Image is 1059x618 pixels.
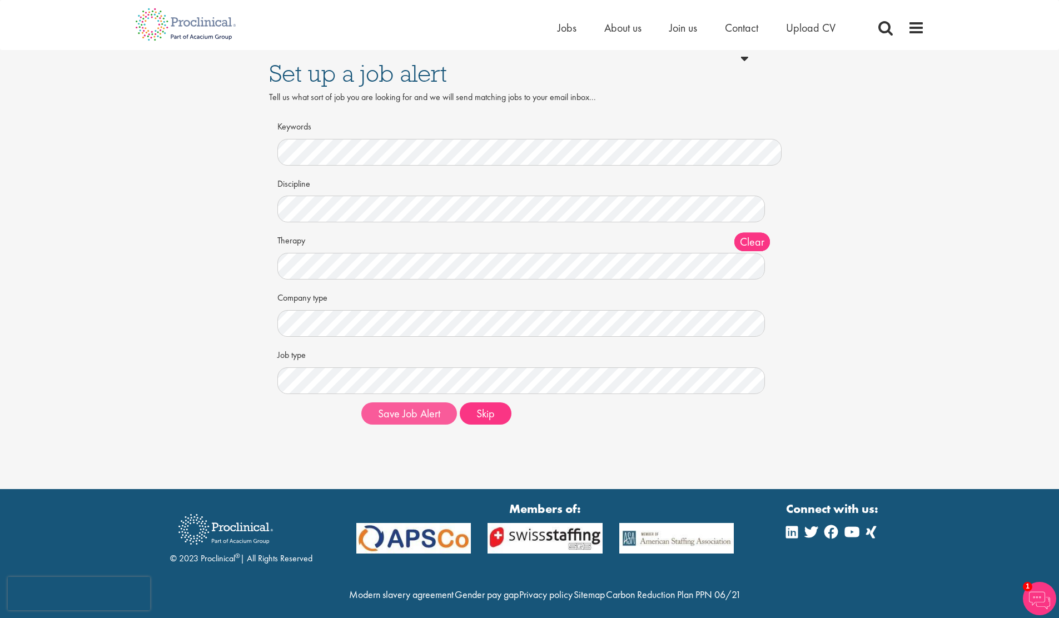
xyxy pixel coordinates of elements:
[356,500,734,517] strong: Members of:
[786,21,836,35] a: Upload CV
[1023,582,1056,615] img: Chatbot
[606,588,741,601] a: Carbon Reduction Plan PPN 06/21
[235,551,240,560] sup: ®
[170,506,312,565] div: © 2023 Proclinical | All Rights Reserved
[269,61,790,86] h1: Set up a job alert
[269,91,790,117] div: Tell us what sort of job you are looking for and we will send matching jobs to your email inbox...
[786,500,881,517] strong: Connect with us:
[277,345,353,362] label: Job type
[558,21,576,35] a: Jobs
[460,402,511,425] button: Skip
[277,117,353,133] label: Keywords
[1023,582,1032,591] span: 1
[479,523,611,554] img: APSCo
[170,506,281,552] img: Proclinical Recruitment
[455,588,519,601] a: Gender pay gap
[361,402,457,425] button: Save Job Alert
[725,21,758,35] a: Contact
[734,233,770,251] span: Clear
[349,588,454,601] a: Modern slavery agreement
[277,174,353,191] label: Discipline
[669,21,697,35] a: Join us
[611,523,743,554] img: APSCo
[604,21,642,35] a: About us
[277,231,353,247] label: Therapy
[277,288,353,305] label: Company type
[574,588,605,601] a: Sitemap
[8,577,150,610] iframe: reCAPTCHA
[348,523,480,554] img: APSCo
[519,588,573,601] a: Privacy policy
